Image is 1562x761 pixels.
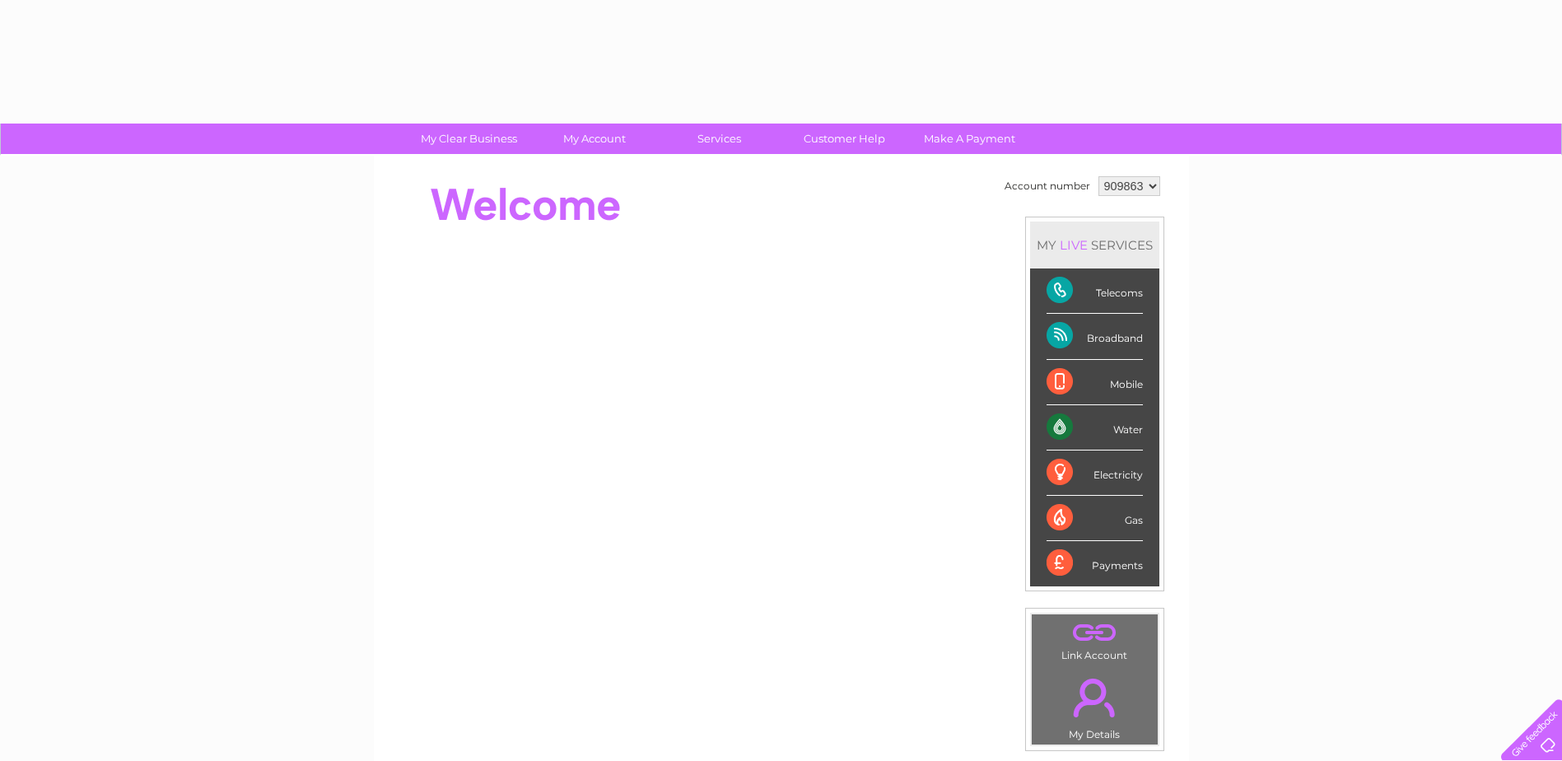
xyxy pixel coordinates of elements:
[1047,405,1143,451] div: Water
[1056,237,1091,253] div: LIVE
[1030,222,1159,268] div: MY SERVICES
[1000,172,1094,200] td: Account number
[1047,314,1143,359] div: Broadband
[651,124,787,154] a: Services
[1036,669,1154,726] a: .
[776,124,912,154] a: Customer Help
[401,124,537,154] a: My Clear Business
[1031,614,1159,665] td: Link Account
[526,124,662,154] a: My Account
[1047,496,1143,541] div: Gas
[902,124,1037,154] a: Make A Payment
[1047,268,1143,314] div: Telecoms
[1047,360,1143,405] div: Mobile
[1047,541,1143,586] div: Payments
[1047,451,1143,496] div: Electricity
[1031,665,1159,745] td: My Details
[1036,619,1154,647] a: .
